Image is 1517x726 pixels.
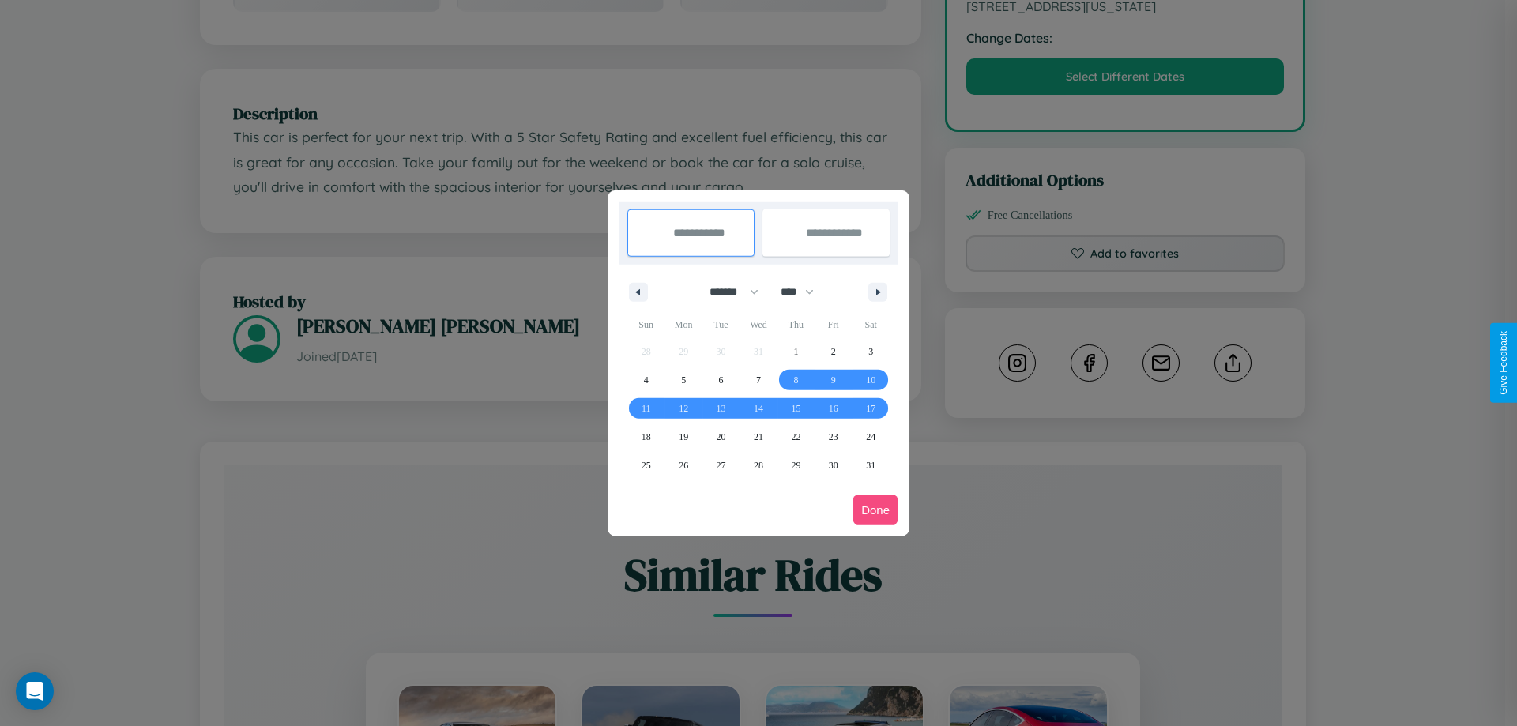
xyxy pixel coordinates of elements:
[740,312,777,337] span: Wed
[719,366,724,394] span: 6
[740,394,777,423] button: 14
[681,366,686,394] span: 5
[16,672,54,710] div: Open Intercom Messenger
[793,337,798,366] span: 1
[642,423,651,451] span: 18
[853,394,890,423] button: 17
[815,312,852,337] span: Fri
[829,451,838,480] span: 30
[754,394,763,423] span: 14
[853,451,890,480] button: 31
[627,394,664,423] button: 11
[627,366,664,394] button: 4
[777,366,815,394] button: 8
[664,423,702,451] button: 19
[853,495,898,525] button: Done
[868,337,873,366] span: 3
[829,394,838,423] span: 16
[866,394,875,423] span: 17
[679,394,688,423] span: 12
[740,423,777,451] button: 21
[777,423,815,451] button: 22
[717,451,726,480] span: 27
[866,366,875,394] span: 10
[815,394,852,423] button: 16
[791,423,800,451] span: 22
[644,366,649,394] span: 4
[791,451,800,480] span: 29
[717,423,726,451] span: 20
[853,366,890,394] button: 10
[831,366,836,394] span: 9
[777,337,815,366] button: 1
[642,451,651,480] span: 25
[717,394,726,423] span: 13
[664,394,702,423] button: 12
[702,394,740,423] button: 13
[777,451,815,480] button: 29
[793,366,798,394] span: 8
[1498,331,1509,395] div: Give Feedback
[777,394,815,423] button: 15
[664,451,702,480] button: 26
[664,366,702,394] button: 5
[754,451,763,480] span: 28
[679,451,688,480] span: 26
[627,423,664,451] button: 18
[829,423,838,451] span: 23
[740,451,777,480] button: 28
[815,366,852,394] button: 9
[815,337,852,366] button: 2
[853,312,890,337] span: Sat
[756,366,761,394] span: 7
[627,312,664,337] span: Sun
[815,423,852,451] button: 23
[754,423,763,451] span: 21
[642,394,651,423] span: 11
[777,312,815,337] span: Thu
[702,451,740,480] button: 27
[831,337,836,366] span: 2
[853,423,890,451] button: 24
[853,337,890,366] button: 3
[740,366,777,394] button: 7
[664,312,702,337] span: Mon
[702,366,740,394] button: 6
[815,451,852,480] button: 30
[702,312,740,337] span: Tue
[866,451,875,480] span: 31
[702,423,740,451] button: 20
[791,394,800,423] span: 15
[866,423,875,451] span: 24
[679,423,688,451] span: 19
[627,451,664,480] button: 25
